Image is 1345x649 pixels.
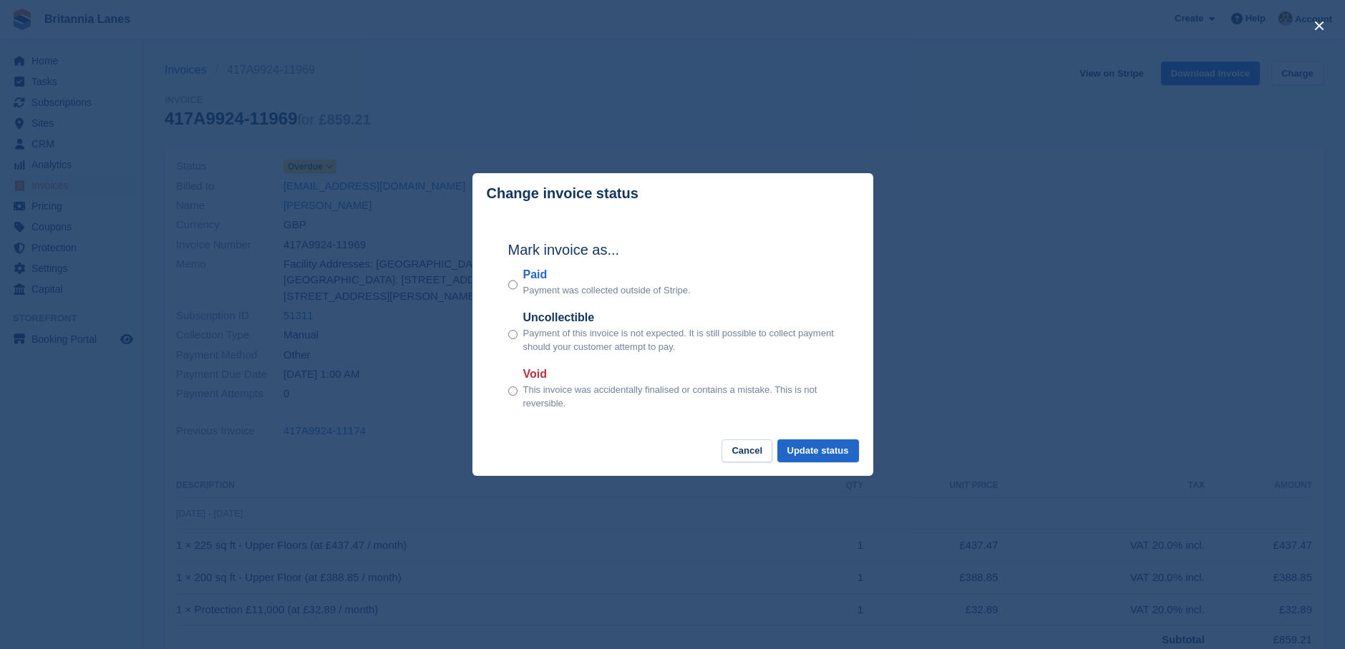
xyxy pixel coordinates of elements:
[722,439,772,463] button: Cancel
[523,266,691,283] label: Paid
[777,439,859,463] button: Update status
[508,239,837,260] h2: Mark invoice as...
[523,383,837,411] p: This invoice was accidentally finalised or contains a mistake. This is not reversible.
[523,309,837,326] label: Uncollectible
[1308,14,1331,37] button: close
[487,185,638,202] p: Change invoice status
[523,326,837,354] p: Payment of this invoice is not expected. It is still possible to collect payment should your cust...
[523,366,837,383] label: Void
[523,283,691,298] p: Payment was collected outside of Stripe.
